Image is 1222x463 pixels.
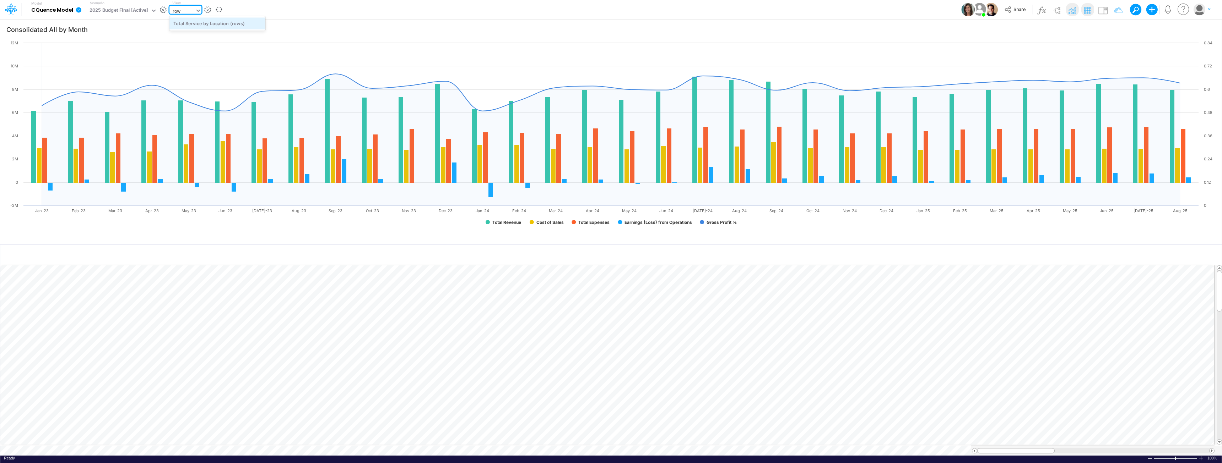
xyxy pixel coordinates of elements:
text: 2M [12,156,18,161]
span: Share [1013,6,1026,12]
text: 0.12 [1204,180,1211,185]
input: Type a title here [6,22,1146,37]
text: 4M [12,133,18,138]
text: 0 [1204,203,1206,208]
img: User Image Icon [972,1,988,17]
text: May-24 [622,208,637,213]
text: Sep-23 [329,208,342,213]
text: 10M [11,64,18,68]
text: Aug-23 [292,208,306,213]
div: Zoom In [1198,456,1204,461]
label: View [172,0,180,6]
text: 0.36 [1204,133,1212,138]
text: Total Revenue [492,220,521,225]
text: Cost of Sales [536,220,564,225]
text: Gross Profit % [707,220,737,225]
img: User Image Icon [984,3,998,16]
text: Dec-24 [880,208,893,213]
text: [DATE]-23 [252,208,272,213]
text: Oct-24 [806,208,820,213]
text: 0.84 [1204,40,1212,45]
div: 2025 Budget Final [Active] [90,7,148,15]
b: CQuence Model [31,7,73,13]
div: Total Service by Location (rows) [169,17,265,29]
text: Feb-23 [72,208,86,213]
text: 12M [11,40,18,45]
text: Apr-23 [145,208,159,213]
text: Nov-24 [843,208,857,213]
text: Sep-24 [769,208,783,213]
text: Jun-25 [1100,208,1114,213]
text: 8M [12,87,18,92]
img: User Image Icon [961,3,975,16]
button: Share [1001,4,1031,15]
div: In Ready mode [4,456,15,461]
text: Jun-24 [659,208,673,213]
text: Nov-23 [402,208,416,213]
span: 100% [1207,456,1218,461]
text: Dec-23 [439,208,453,213]
text: Earnings (Loss) from Operations [624,220,692,225]
text: 6M [12,110,18,115]
label: Scenario [90,0,104,6]
text: Jan-24 [476,208,489,213]
span: Ready [4,456,15,460]
text: Mar-23 [108,208,122,213]
text: [DATE]-24 [693,208,713,213]
div: Zoom Out [1147,456,1153,461]
text: Jan-23 [35,208,49,213]
text: Mar-24 [549,208,563,213]
text: Feb-25 [953,208,967,213]
input: Type a title here [6,248,1067,263]
div: Zoom [1175,457,1176,460]
text: Apr-25 [1027,208,1040,213]
text: May-23 [182,208,196,213]
text: 0.6 [1204,87,1210,92]
text: Feb-24 [512,208,526,213]
text: Total Expenses [578,220,610,225]
text: [DATE]-25 [1134,208,1153,213]
text: Jan-25 [916,208,930,213]
text: 0.72 [1204,64,1212,68]
text: 0.24 [1204,156,1212,161]
div: Zoom level [1207,456,1218,461]
a: Notifications [1164,5,1172,13]
text: Aug-25 [1173,208,1188,213]
text: 0 [16,180,18,185]
text: 0.48 [1204,110,1212,115]
div: Zoom [1154,456,1198,461]
text: Mar-25 [990,208,1004,213]
text: May-25 [1063,208,1077,213]
text: Jun-23 [218,208,232,213]
text: Oct-23 [366,208,379,213]
label: Model [31,1,42,6]
text: Aug-24 [732,208,747,213]
text: -2M [10,203,18,208]
text: Apr-24 [586,208,599,213]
